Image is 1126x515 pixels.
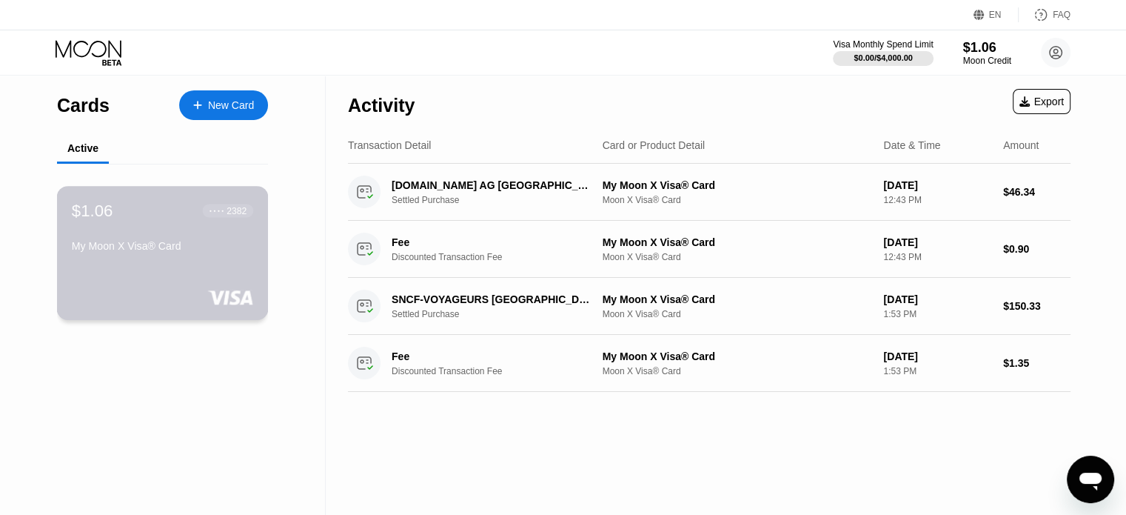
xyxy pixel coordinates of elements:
div: [DATE] [883,293,991,305]
div: My Moon X Visa® Card [603,350,872,362]
div: Visa Monthly Spend Limit$0.00/$4,000.00 [833,39,933,66]
div: Export [1013,89,1070,114]
div: Active [67,142,98,154]
div: My Moon X Visa® Card [603,293,872,305]
div: My Moon X Visa® Card [603,236,872,248]
div: Moon Credit [963,56,1011,66]
div: $1.06Moon Credit [963,40,1011,66]
div: Transaction Detail [348,139,431,151]
div: SNCF-VOYAGEURS [GEOGRAPHIC_DATA] 10 FRSettled PurchaseMy Moon X Visa® CardMoon X Visa® Card[DATE]... [348,278,1070,335]
div: 12:43 PM [883,195,991,205]
div: SNCF-VOYAGEURS [GEOGRAPHIC_DATA] 10 FR [392,293,594,305]
div: [DATE] [883,350,991,362]
div: Settled Purchase [392,195,610,205]
iframe: Bouton de lancement de la fenêtre de messagerie [1067,456,1114,503]
div: $1.06 [963,40,1011,56]
div: [DOMAIN_NAME] AG [GEOGRAPHIC_DATA] DE [392,179,594,191]
div: [DATE] [883,179,991,191]
div: Moon X Visa® Card [603,252,872,262]
div: Amount [1003,139,1039,151]
div: New Card [208,99,254,112]
div: 1:53 PM [883,366,991,376]
div: FeeDiscounted Transaction FeeMy Moon X Visa® CardMoon X Visa® Card[DATE]12:43 PM$0.90 [348,221,1070,278]
div: $1.06 [72,201,113,220]
div: Export [1019,96,1064,107]
div: Visa Monthly Spend Limit [833,39,933,50]
div: ● ● ● ● [210,208,224,213]
div: Moon X Visa® Card [603,309,872,319]
div: $1.35 [1003,357,1070,369]
div: [DATE] [883,236,991,248]
div: $150.33 [1003,300,1070,312]
div: Date & Time [883,139,940,151]
div: $1.06● ● ● ●2382My Moon X Visa® Card [58,187,267,319]
div: FAQ [1053,10,1070,20]
div: Fee [392,350,495,362]
div: 12:43 PM [883,252,991,262]
div: My Moon X Visa® Card [72,240,253,252]
div: Moon X Visa® Card [603,366,872,376]
div: $0.90 [1003,243,1070,255]
div: Discounted Transaction Fee [392,252,503,262]
div: Cards [57,95,110,116]
div: Activity [348,95,415,116]
div: $0.00 / $4,000.00 [854,53,913,62]
div: 2382 [227,205,247,216]
div: Settled Purchase [392,309,610,319]
div: [DOMAIN_NAME] AG [GEOGRAPHIC_DATA] DESettled PurchaseMy Moon X Visa® CardMoon X Visa® Card[DATE]1... [348,164,1070,221]
div: FAQ [1019,7,1070,22]
div: My Moon X Visa® Card [603,179,872,191]
div: EN [989,10,1002,20]
div: 1:53 PM [883,309,991,319]
div: Discounted Transaction Fee [392,366,503,376]
div: Card or Product Detail [603,139,706,151]
div: FeeDiscounted Transaction FeeMy Moon X Visa® CardMoon X Visa® Card[DATE]1:53 PM$1.35 [348,335,1070,392]
div: EN [973,7,1019,22]
div: Fee [392,236,495,248]
div: $46.34 [1003,186,1070,198]
div: Moon X Visa® Card [603,195,872,205]
div: New Card [179,90,268,120]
